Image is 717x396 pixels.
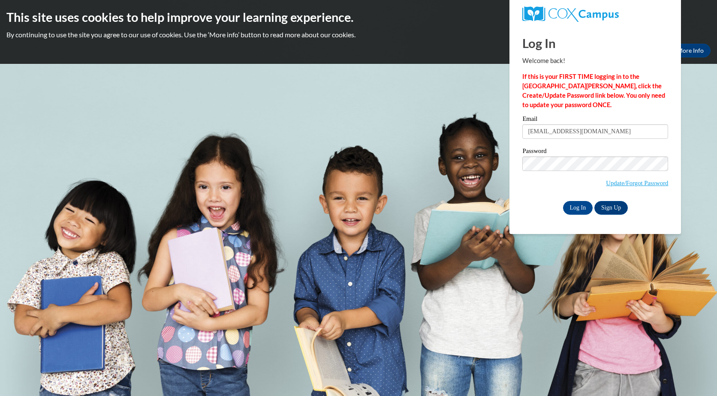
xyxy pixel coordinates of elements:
a: COX Campus [522,6,668,22]
label: Email [522,116,668,124]
a: Sign Up [594,201,628,215]
p: By continuing to use the site you agree to our use of cookies. Use the ‘More info’ button to read... [6,30,711,39]
a: Update/Forgot Password [606,180,668,186]
label: Password [522,148,668,156]
h2: This site uses cookies to help improve your learning experience. [6,9,711,26]
input: Log In [563,201,593,215]
h1: Log In [522,34,668,52]
strong: If this is your FIRST TIME logging in to the [GEOGRAPHIC_DATA][PERSON_NAME], click the Create/Upd... [522,73,665,108]
img: COX Campus [522,6,618,22]
p: Welcome back! [522,56,668,66]
a: More Info [670,44,711,57]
